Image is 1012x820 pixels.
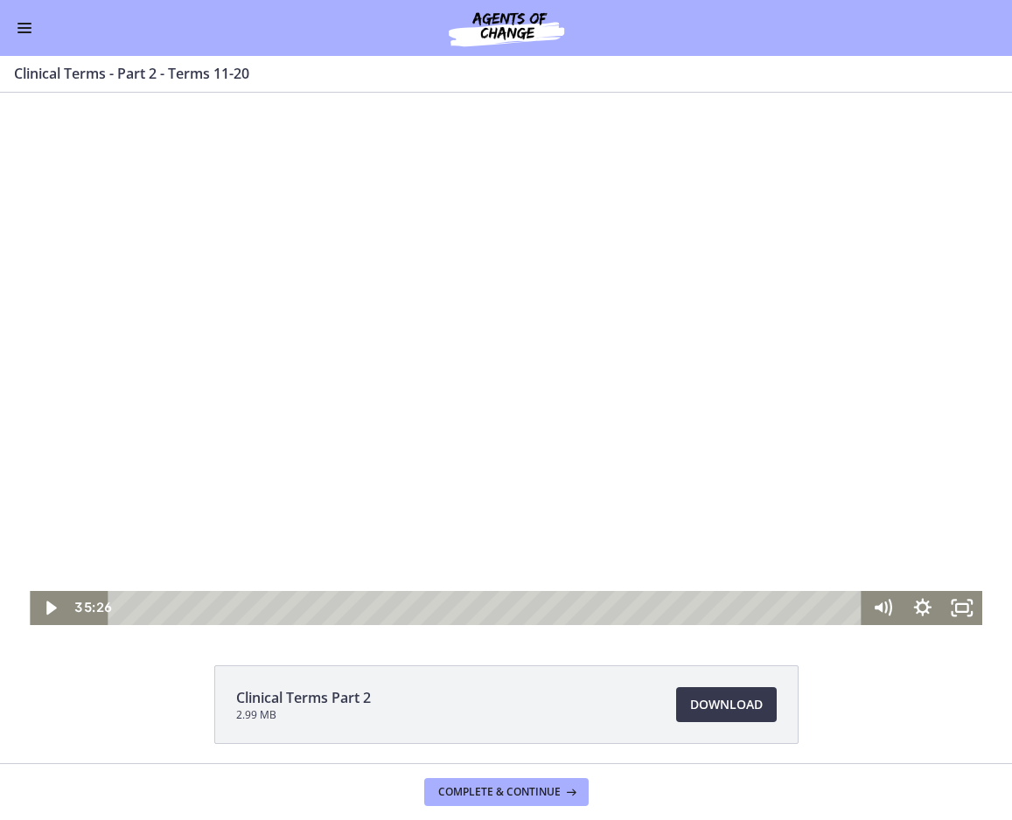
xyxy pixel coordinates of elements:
[236,687,371,708] span: Clinical Terms Part 2
[943,498,982,532] button: Fullscreen
[30,498,69,532] button: Play Video
[863,498,903,532] button: Mute
[401,7,611,49] img: Agents of Change
[676,687,777,722] a: Download
[690,694,763,715] span: Download
[903,498,942,532] button: Show settings menu
[14,63,977,84] h3: Clinical Terms - Part 2 - Terms 11-20
[424,778,589,806] button: Complete & continue
[14,17,35,38] button: Enable menu
[438,785,561,799] span: Complete & continue
[122,498,854,532] div: Playbar
[236,708,371,722] span: 2.99 MB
